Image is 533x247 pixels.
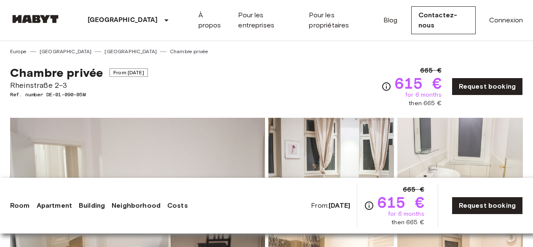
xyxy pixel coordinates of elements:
span: Ref. number DE-01-090-05M [10,91,148,98]
a: Pour les propriétaires [309,10,370,30]
a: Building [79,201,105,211]
span: then 665 € [409,99,442,108]
svg: Check cost overview for full price breakdown. Please note that discounts apply to new joiners onl... [381,81,391,92]
p: [GEOGRAPHIC_DATA] [88,15,158,25]
a: Blog [383,15,398,25]
a: Costs [167,201,188,211]
span: 665 € [420,65,442,76]
a: Request booking [452,78,523,95]
span: then 665 € [391,218,424,227]
img: Picture of unit DE-01-090-05M [397,118,523,228]
a: Connexion [489,15,523,25]
b: [DATE] [329,201,350,209]
a: [GEOGRAPHIC_DATA] [104,48,157,55]
a: Europe [10,48,27,55]
img: Habyt [10,15,61,23]
a: À propos [198,10,225,30]
span: From [DATE] [110,68,148,77]
img: Picture of unit DE-01-090-05M [268,118,394,228]
span: 665 € [403,185,424,195]
a: Pour les entreprises [238,10,295,30]
a: [GEOGRAPHIC_DATA] [40,48,92,55]
a: Apartment [37,201,72,211]
a: Neighborhood [112,201,161,211]
span: 615 € [395,76,442,91]
span: 615 € [378,195,424,210]
span: for 6 months [405,91,442,99]
span: From: [311,201,350,210]
span: for 6 months [388,210,424,218]
a: Contactez-nous [411,6,476,34]
a: Chambre privée [170,48,208,55]
svg: Check cost overview for full price breakdown. Please note that discounts apply to new joiners onl... [364,201,374,211]
a: Room [10,201,30,211]
span: Chambre privée [10,65,103,80]
a: Request booking [452,197,523,214]
span: Rheinstraße 2-3 [10,80,148,91]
